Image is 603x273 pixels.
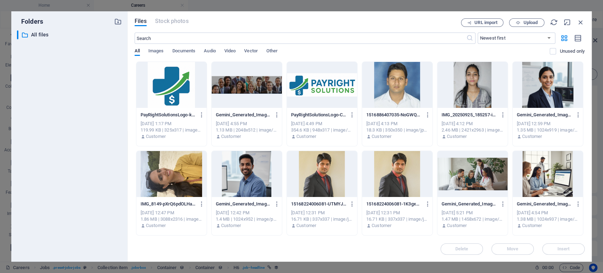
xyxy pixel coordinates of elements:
[135,47,140,57] span: All
[221,222,241,229] p: Customer
[577,18,585,26] i: Close
[266,47,278,57] span: Other
[461,18,503,27] button: URL import
[216,210,278,216] div: [DATE] 12:42 PM
[146,133,166,140] p: Customer
[135,33,466,44] input: Search
[17,30,18,39] div: ​
[550,18,558,26] i: Reload
[224,47,236,57] span: Video
[141,127,202,133] div: 119.99 KB | 325x317 | image/png
[216,216,278,222] div: 1.4 MB | 1024x952 | image/png
[442,127,503,133] div: 2.46 MB | 2421x2963 | image/jpeg
[3,3,50,9] a: Skip to main content
[372,133,391,140] p: Customer
[447,222,467,229] p: Customer
[291,127,353,133] div: 354.6 KB | 948x317 | image/png
[221,133,241,140] p: Customer
[522,133,542,140] p: Customer
[442,210,503,216] div: [DATE] 5:21 PM
[31,31,109,39] p: All files
[216,201,271,207] p: Gemini_Generated_Image_tz48qgtz48qgtz48-cIQtvA2Ls8qg0ze5X-SaUw.png
[563,18,571,26] i: Minimize
[17,17,43,26] p: Folders
[366,210,428,216] div: [DATE] 12:31 PM
[372,222,391,229] p: Customer
[155,17,188,25] span: This file type is not supported by this element
[216,127,278,133] div: 1.13 MB | 2048x512 | image/png
[509,18,544,27] button: Upload
[296,133,316,140] p: Customer
[216,121,278,127] div: [DATE] 4:55 PM
[366,127,428,133] div: 18.3 KB | 350x350 | image/jpeg
[291,201,347,207] p: 15168224006081-UTMYJ7O592TEmkEWklDWaA.jpg
[517,121,579,127] div: [DATE] 12:59 PM
[291,121,353,127] div: [DATE] 4:49 PM
[474,21,497,25] span: URL import
[204,47,215,57] span: Audio
[517,201,572,207] p: Gemini_Generated_Image_smzak4smzak4smza-oHmZ1iU9sY_i8BNykTdHaw.png
[244,47,258,57] span: Vector
[447,133,467,140] p: Customer
[114,18,122,25] i: Create new folder
[135,17,147,25] span: Files
[366,112,422,118] p: 1516886407035-NoGWQHt4W8tBmCZKy-lMCQ.jpg
[442,121,503,127] div: [DATE] 4:12 PM
[442,216,503,222] div: 1.47 MB | 1458x672 | image/png
[291,112,347,118] p: PayRightSolutionsLogo-CdbOxaYUcyda976cTUevBw.png
[442,201,497,207] p: Gemini_Generated_Image_m8jo5bm8jo5bm8jo-vNpN5mbuHVoDQWgV6R4Vkg.png
[522,222,542,229] p: Customer
[146,222,166,229] p: Customer
[517,216,579,222] div: 1.38 MB | 1024x937 | image/png
[216,112,271,118] p: Gemini_Generated_Image_is235his235his23-3E4YtPK3AohNLUSQYQF9ag.png
[291,210,353,216] div: [DATE] 12:31 PM
[141,216,202,222] div: 1.86 MB | 3088x2316 | image/jpeg
[141,112,196,118] p: PayRightSolutionsLogo-kkCBSj-YWLRQyQUFV8mOfg.png
[517,210,579,216] div: [DATE] 4:54 PM
[296,222,316,229] p: Customer
[442,112,497,118] p: IMG_20250925_185257-i-OJS2WgAAh2YnW0HCv2xQ.jpg
[560,48,585,54] p: Displays only files that are not in use on the website. Files added during this session can still...
[141,210,202,216] div: [DATE] 12:47 PM
[523,21,538,25] span: Upload
[141,201,196,207] p: IMG_8149-pXrQ6pdOLHaKY3zHOK32Pw.jpg
[366,216,428,222] div: 16.71 KB | 337x337 | image/jpeg
[366,201,422,207] p: 15168224006081-1K3gx2H5_yPDdJbvMYR7LQ.jpg
[517,112,572,118] p: Gemini_Generated_Image_bp36ovbp36ovbp36-0358oAbjSDjLFHZ4j8rfWw.png
[172,47,195,57] span: Documents
[141,121,202,127] div: [DATE] 1:17 PM
[366,121,428,127] div: [DATE] 4:13 PM
[291,216,353,222] div: 16.71 KB | 337x337 | image/jpeg
[517,127,579,133] div: 1.35 MB | 1024x919 | image/png
[148,47,164,57] span: Images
